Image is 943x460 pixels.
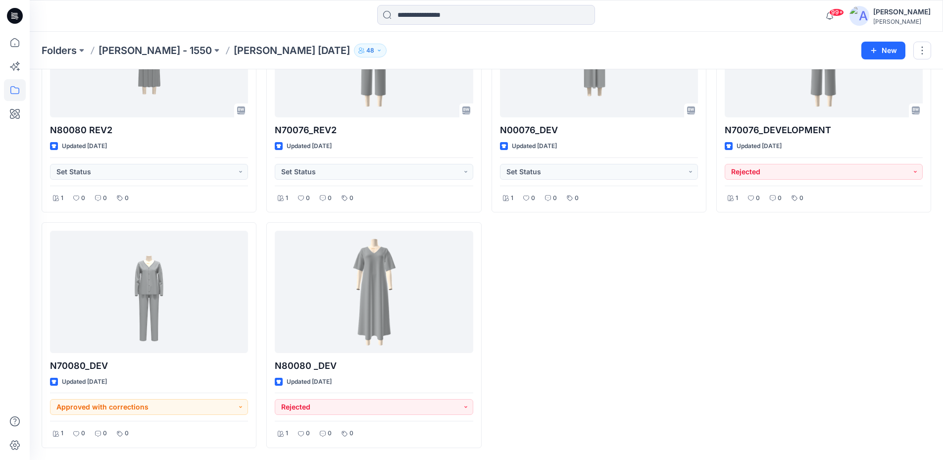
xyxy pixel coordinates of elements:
[861,42,905,59] button: New
[873,18,931,25] div: [PERSON_NAME]
[531,193,535,204] p: 0
[62,377,107,387] p: Updated [DATE]
[125,193,129,204] p: 0
[553,193,557,204] p: 0
[99,44,212,57] a: [PERSON_NAME] - 1550
[61,193,63,204] p: 1
[50,123,248,137] p: N80080 REV2
[349,193,353,204] p: 0
[125,428,129,439] p: 0
[511,193,513,204] p: 1
[61,428,63,439] p: 1
[366,45,374,56] p: 48
[725,123,923,137] p: N70076_DEVELOPMENT
[50,231,248,353] a: N70080_DEV
[234,44,350,57] p: [PERSON_NAME] [DATE]
[81,193,85,204] p: 0
[328,428,332,439] p: 0
[756,193,760,204] p: 0
[306,193,310,204] p: 0
[306,428,310,439] p: 0
[799,193,803,204] p: 0
[103,193,107,204] p: 0
[42,44,77,57] a: Folders
[829,8,844,16] span: 99+
[275,231,473,353] a: N80080 _DEV
[103,428,107,439] p: 0
[275,359,473,373] p: N80080 _DEV
[354,44,387,57] button: 48
[50,359,248,373] p: N70080_DEV
[500,123,698,137] p: N00076_DEV
[328,193,332,204] p: 0
[736,193,738,204] p: 1
[81,428,85,439] p: 0
[286,428,288,439] p: 1
[849,6,869,26] img: avatar
[287,141,332,152] p: Updated [DATE]
[737,141,782,152] p: Updated [DATE]
[512,141,557,152] p: Updated [DATE]
[873,6,931,18] div: [PERSON_NAME]
[778,193,782,204] p: 0
[287,377,332,387] p: Updated [DATE]
[275,123,473,137] p: N70076_REV2
[62,141,107,152] p: Updated [DATE]
[349,428,353,439] p: 0
[286,193,288,204] p: 1
[575,193,579,204] p: 0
